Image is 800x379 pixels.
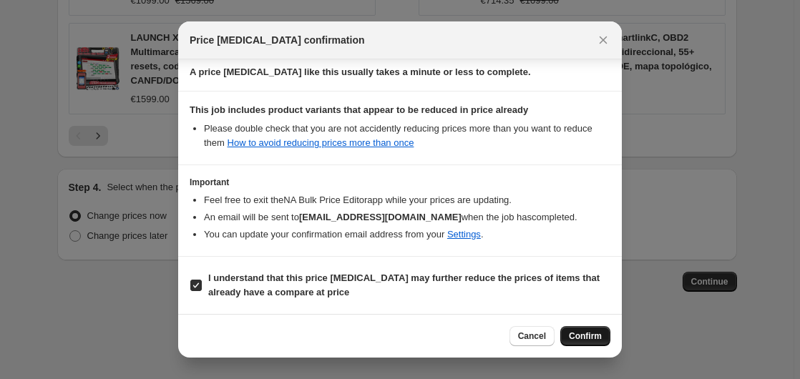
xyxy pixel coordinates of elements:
[204,122,610,150] li: Please double check that you are not accidently reducing prices more than you want to reduce them
[190,104,528,115] b: This job includes product variants that appear to be reduced in price already
[447,229,481,240] a: Settings
[299,212,462,222] b: [EMAIL_ADDRESS][DOMAIN_NAME]
[228,137,414,148] a: How to avoid reducing prices more than once
[208,272,600,297] b: I understand that this price [MEDICAL_DATA] may further reduce the prices of items that already h...
[204,227,610,242] li: You can update your confirmation email address from your .
[204,193,610,207] li: Feel free to exit the NA Bulk Price Editor app while your prices are updating.
[190,33,365,47] span: Price [MEDICAL_DATA] confirmation
[204,210,610,225] li: An email will be sent to when the job has completed .
[569,330,602,342] span: Confirm
[509,326,555,346] button: Cancel
[190,67,531,77] b: A price [MEDICAL_DATA] like this usually takes a minute or less to complete.
[560,326,610,346] button: Confirm
[518,330,546,342] span: Cancel
[593,30,613,50] button: Close
[190,177,610,188] h3: Important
